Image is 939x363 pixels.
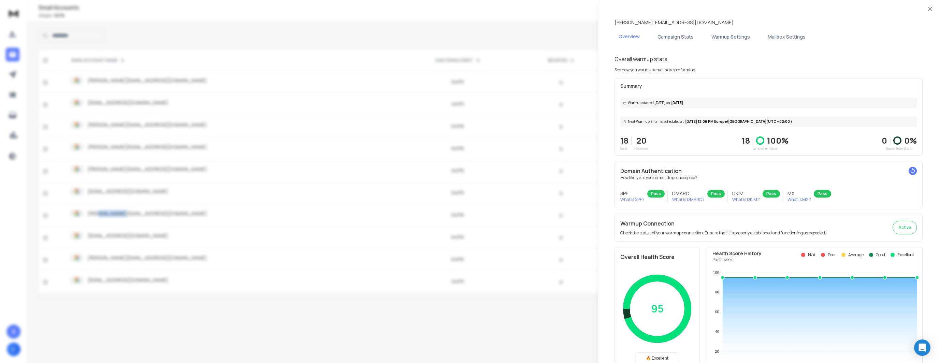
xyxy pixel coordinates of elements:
[620,167,917,175] h2: Domain Authentication
[620,230,826,236] p: Check the status of your warmup connection. Ensure that it is properly established and functionin...
[763,190,780,198] div: Pass
[615,67,695,73] p: See how you warmup emails are performing
[672,190,705,197] h3: DMARC
[882,146,917,151] p: Saved from Spam
[742,146,789,151] p: Landed in Inbox
[628,100,670,105] span: Warmup started [DATE] on
[672,197,705,202] p: What is DMARC ?
[767,135,789,146] p: 100 %
[620,197,645,202] p: What is SPF ?
[620,146,629,151] p: Sent
[828,252,836,258] p: Poor
[897,252,914,258] p: Excellent
[620,190,645,197] h3: SPF
[615,29,644,45] button: Overview
[615,19,734,26] p: [PERSON_NAME][EMAIL_ADDRESS][DOMAIN_NAME]
[620,83,917,89] p: Summary
[615,55,667,63] h1: Overall warmup stats
[620,98,917,108] div: [DATE]
[732,190,760,197] h3: DKIM
[653,29,698,44] button: Campaign Stats
[764,29,810,44] button: Mailbox Settings
[848,252,864,258] p: Average
[620,175,917,180] p: How likely are your emails to get accepted?
[713,271,719,275] tspan: 100
[732,197,760,202] p: What is DKIM ?
[620,253,694,261] h2: Overall Health Score
[715,330,719,334] tspan: 40
[707,190,725,198] div: Pass
[876,252,885,258] p: Good
[620,219,826,228] h2: Warmup Connection
[707,29,754,44] button: Warmup Settings
[893,221,917,234] button: Active
[628,119,684,124] span: Next Warmup Email is scheduled at
[620,116,917,127] div: [DATE] 12:06 PM Europe/[GEOGRAPHIC_DATA] (UTC +02:00 )
[742,135,750,146] p: 18
[808,252,815,258] p: N/A
[712,257,762,262] p: Past 1 week
[620,135,629,146] p: 18
[882,135,887,146] strong: 0
[635,135,648,146] p: 20
[651,303,664,315] p: 95
[914,339,930,356] div: Open Intercom Messenger
[712,250,762,257] p: Health Score History
[904,135,917,146] p: 0 %
[647,190,665,198] div: Pass
[715,290,719,294] tspan: 80
[635,146,648,151] p: Received
[814,190,831,198] div: Pass
[715,310,719,314] tspan: 60
[788,197,811,202] p: What is MX ?
[788,190,811,197] h3: MX
[715,349,719,353] tspan: 20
